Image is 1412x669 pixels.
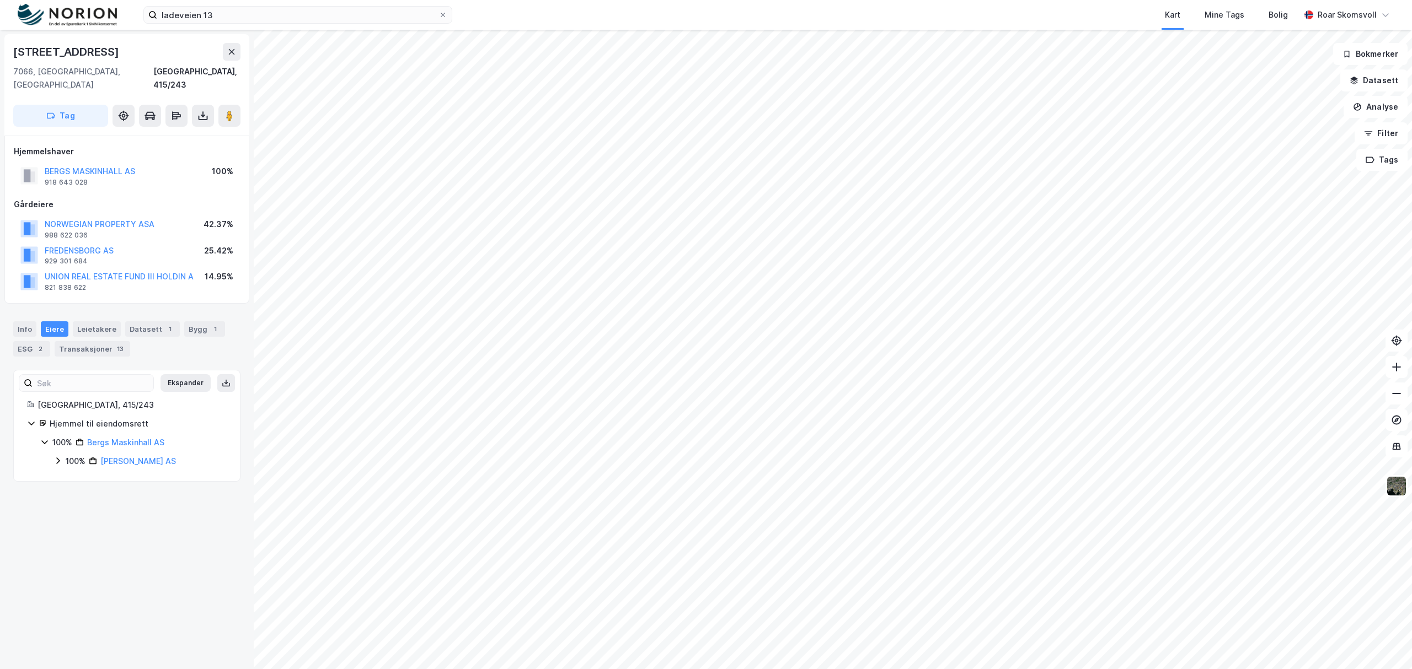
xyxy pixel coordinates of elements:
[13,43,121,61] div: [STREET_ADDRESS]
[204,244,233,257] div: 25.42%
[1333,43,1408,65] button: Bokmerker
[205,270,233,283] div: 14.95%
[45,283,86,292] div: 821 838 622
[1344,96,1408,118] button: Analyse
[45,257,88,266] div: 929 301 684
[184,321,225,337] div: Bygg
[13,321,36,337] div: Info
[13,341,50,357] div: ESG
[45,178,88,187] div: 918 643 028
[1165,8,1180,21] div: Kart
[13,105,108,127] button: Tag
[66,455,85,468] div: 100%
[55,341,130,357] div: Transaksjoner
[210,323,221,334] div: 1
[1355,122,1408,144] button: Filter
[14,145,240,158] div: Hjemmelshaver
[1386,476,1407,497] img: 9k=
[73,321,121,337] div: Leietakere
[1205,8,1244,21] div: Mine Tags
[1269,8,1288,21] div: Bolig
[33,375,153,391] input: Søk
[52,436,72,449] div: 100%
[18,4,117,26] img: norion-logo.80e7a08dc31c2e691866.png
[212,165,233,178] div: 100%
[153,65,240,91] div: [GEOGRAPHIC_DATA], 415/243
[14,198,240,211] div: Gårdeiere
[161,374,211,392] button: Ekspander
[204,218,233,231] div: 42.37%
[100,456,176,466] a: [PERSON_NAME] AS
[1318,8,1377,21] div: Roar Skomsvoll
[1357,616,1412,669] iframe: Chat Widget
[45,231,88,240] div: 988 622 036
[164,323,175,334] div: 1
[35,343,46,354] div: 2
[157,7,438,23] input: Søk på adresse, matrikkel, gårdeiere, leietakere eller personer
[38,398,227,412] div: [GEOGRAPHIC_DATA], 415/243
[125,321,180,337] div: Datasett
[13,65,153,91] div: 7066, [GEOGRAPHIC_DATA], [GEOGRAPHIC_DATA]
[115,343,126,354] div: 13
[1340,69,1408,91] button: Datasett
[41,321,68,337] div: Eiere
[50,417,227,430] div: Hjemmel til eiendomsrett
[1356,149,1408,171] button: Tags
[87,438,164,447] a: Bergs Maskinhall AS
